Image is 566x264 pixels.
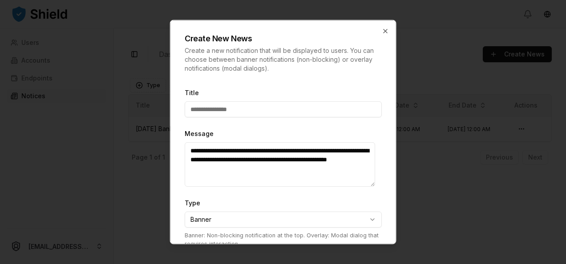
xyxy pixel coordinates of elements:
[185,89,199,96] label: Title
[185,35,382,43] h2: Create New News
[185,130,214,137] label: Message
[185,231,382,248] p: Banner: Non-blocking notification at the top. Overlay: Modal dialog that requires interaction.
[185,46,382,73] p: Create a new notification that will be displayed to users. You can choose between banner notifica...
[185,199,200,207] label: Type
